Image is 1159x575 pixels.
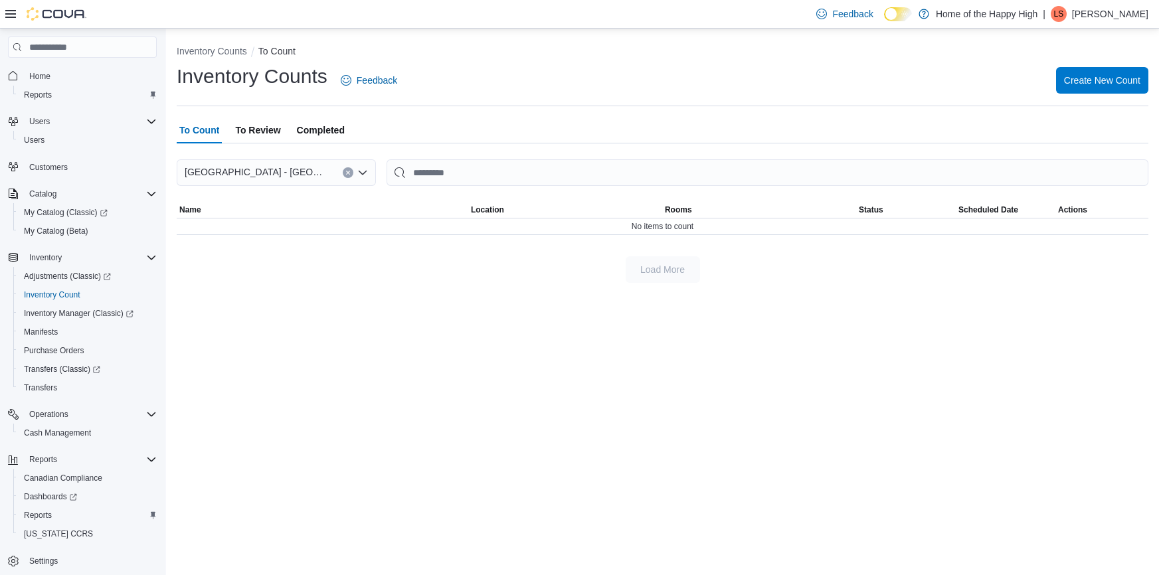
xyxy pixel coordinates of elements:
a: Adjustments (Classic) [19,268,116,284]
button: Reports [3,450,162,469]
span: My Catalog (Classic) [19,205,157,220]
button: Catalog [24,186,62,202]
span: Adjustments (Classic) [19,268,157,284]
span: Cash Management [19,425,157,441]
button: Operations [24,406,74,422]
a: Purchase Orders [19,343,90,359]
span: Inventory Manager (Classic) [19,305,157,321]
button: Clear input [343,167,353,178]
span: Users [24,114,157,129]
span: Washington CCRS [19,526,157,542]
span: Canadian Compliance [24,473,102,483]
span: My Catalog (Beta) [24,226,88,236]
span: Actions [1058,205,1087,215]
button: [US_STATE] CCRS [13,525,162,543]
span: Name [179,205,201,215]
span: Transfers (Classic) [24,364,100,374]
span: Home [29,71,50,82]
span: Load More [640,263,685,276]
img: Cova [27,7,86,21]
span: Scheduled Date [958,205,1018,215]
button: Scheduled Date [956,202,1055,218]
a: Customers [24,159,73,175]
span: Dashboards [19,489,157,505]
a: Canadian Compliance [19,470,108,486]
a: My Catalog (Beta) [19,223,94,239]
span: Transfers [19,380,157,396]
a: Dashboards [19,489,82,505]
span: Inventory [24,250,157,266]
span: Inventory Count [19,287,157,303]
a: Transfers (Classic) [13,360,162,378]
button: Reports [13,86,162,104]
span: Feedback [357,74,397,87]
button: Reports [13,506,162,525]
button: Users [24,114,55,129]
span: Reports [29,454,57,465]
span: Manifests [19,324,157,340]
span: Rooms [665,205,692,215]
span: Operations [24,406,157,422]
button: Rooms [662,202,856,218]
button: Purchase Orders [13,341,162,360]
span: Cash Management [24,428,91,438]
p: | [1043,6,1045,22]
span: Purchase Orders [19,343,157,359]
button: Customers [3,157,162,177]
div: Lee Soper [1051,6,1067,22]
a: Inventory Manager (Classic) [19,305,139,321]
span: Catalog [24,186,157,202]
button: Open list of options [357,167,368,178]
span: Operations [29,409,68,420]
button: Inventory Counts [177,46,247,56]
a: Transfers [19,380,62,396]
span: Customers [29,162,68,173]
span: Inventory Manager (Classic) [24,308,134,319]
button: Status [856,202,956,218]
input: Dark Mode [884,7,912,21]
a: Feedback [335,67,402,94]
a: Inventory Manager (Classic) [13,304,162,323]
span: Feedback [832,7,873,21]
button: Reports [24,452,62,467]
a: Inventory Count [19,287,86,303]
button: Catalog [3,185,162,203]
span: My Catalog (Classic) [24,207,108,218]
span: To Count [179,117,219,143]
span: Reports [19,507,157,523]
span: Settings [29,556,58,566]
span: Dashboards [24,491,77,502]
span: Status [859,205,883,215]
button: Users [13,131,162,149]
a: Settings [24,553,63,569]
button: Canadian Compliance [13,469,162,487]
button: Operations [3,405,162,424]
button: Location [468,202,662,218]
h1: Inventory Counts [177,63,327,90]
nav: An example of EuiBreadcrumbs [177,44,1148,60]
button: Name [177,202,468,218]
button: My Catalog (Beta) [13,222,162,240]
button: Inventory [24,250,67,266]
span: Transfers (Classic) [19,361,157,377]
span: Customers [24,159,157,175]
span: LS [1054,6,1064,22]
a: Manifests [19,324,63,340]
span: Catalog [29,189,56,199]
button: Transfers [13,378,162,397]
a: Users [19,132,50,148]
a: Adjustments (Classic) [13,267,162,286]
a: Home [24,68,56,84]
span: To Review [235,117,280,143]
a: My Catalog (Classic) [13,203,162,222]
p: Home of the Happy High [936,6,1037,22]
button: Load More [626,256,700,283]
span: Reports [24,510,52,521]
button: Inventory [3,248,162,267]
span: [US_STATE] CCRS [24,529,93,539]
span: Adjustments (Classic) [24,271,111,282]
span: Inventory Count [24,289,80,300]
span: My Catalog (Beta) [19,223,157,239]
span: Users [24,135,45,145]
